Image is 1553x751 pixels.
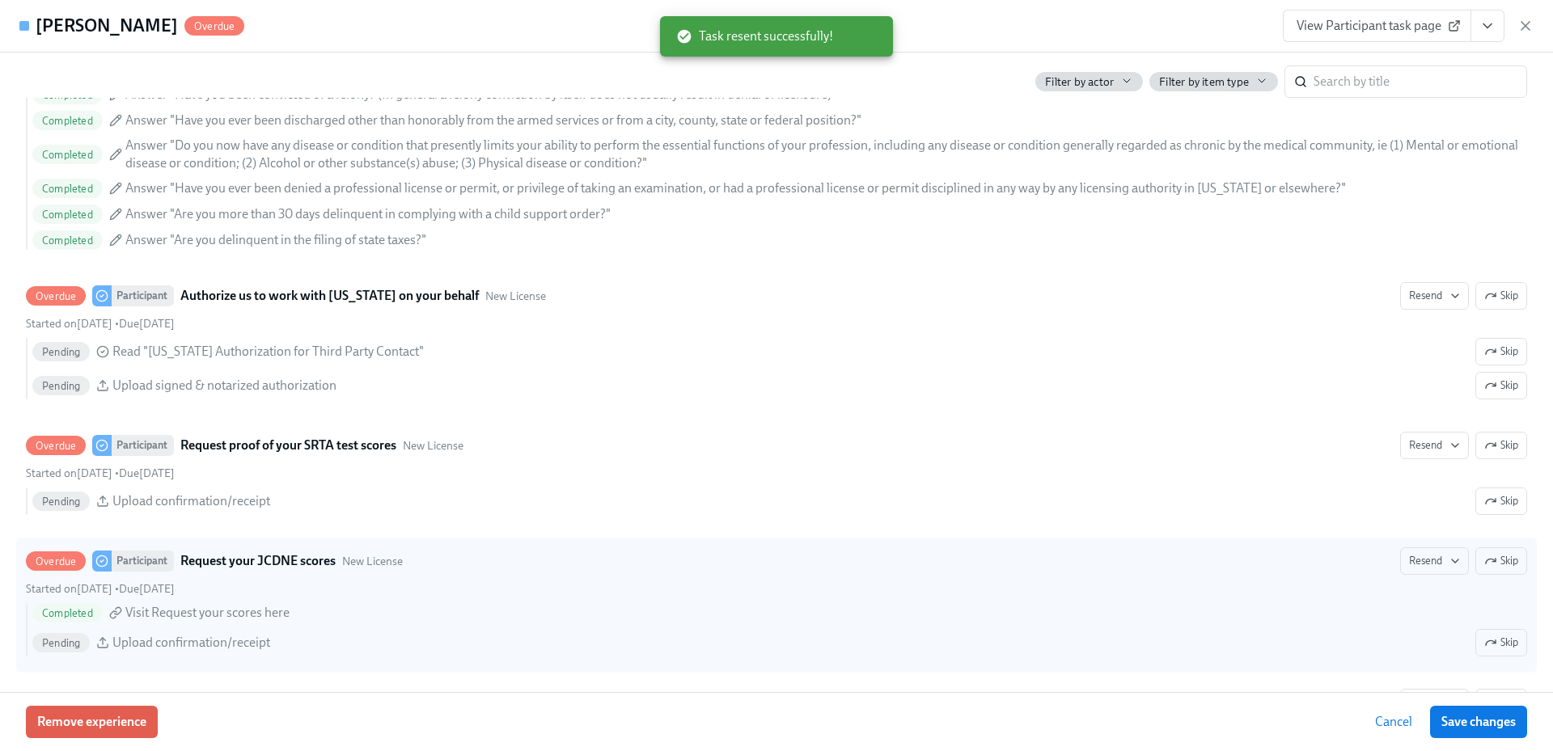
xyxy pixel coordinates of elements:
span: Skip [1484,635,1518,651]
span: This task uses the "New License" audience [485,289,546,304]
button: OverdueParticipantRequest your JCDNE scoresNew LicenseResendSkipStarted on[DATE] •Due[DATE] Compl... [1475,629,1527,656]
button: Save changes [1430,706,1527,738]
span: Monday, March 24th 2025, 2:25 pm [26,466,112,480]
span: Saturday, March 29th 2025, 10:00 am [119,582,175,596]
span: Skip [1484,288,1518,304]
button: OverdueParticipantUpload an official copy of your dental school transcriptNew licenseResendStarte... [1475,689,1527,716]
h4: [PERSON_NAME] [36,14,178,38]
button: OverdueParticipantAuthorize us to work with [US_STATE] on your behalfNew LicenseResendSkipStarted... [1475,372,1527,399]
span: Filter by item type [1159,74,1249,90]
button: OverdueParticipantRequest proof of your SRTA test scoresNew LicenseResendSkipStarted on[DATE] •Du... [1475,487,1527,515]
span: Skip [1484,378,1518,394]
div: Participant [112,551,174,572]
strong: Authorize us to work with [US_STATE] on your behalf [180,286,479,306]
span: Completed [32,234,103,247]
span: Skip [1484,437,1518,454]
button: View task page [1470,10,1504,42]
span: This task uses the "New License" audience [342,554,403,569]
span: Upload confirmation/receipt [112,492,270,510]
span: Save changes [1441,714,1516,730]
span: Monday, April 7th 2025, 10:00 am [119,317,175,331]
span: Upload signed & notarized authorization [112,377,336,394]
span: Answer "Are you delinquent in the filing of state taxes?" [125,231,426,249]
span: Saturday, March 29th 2025, 10:00 am [119,466,175,480]
span: Read "[US_STATE] Authorization for Third Party Contact" [112,343,424,361]
span: Task resent successfully! [676,27,833,45]
span: View Participant task page [1297,18,1458,34]
button: OverdueParticipantRequest your JCDNE scoresNew LicenseResendStarted on[DATE] •Due[DATE] Completed... [1475,547,1527,575]
span: Monday, March 24th 2025, 2:25 pm [26,582,112,596]
span: Completed [32,149,103,161]
span: Pending [32,380,90,392]
button: Cancel [1364,706,1424,738]
div: • [26,316,175,331]
button: OverdueParticipantRequest your JCDNE scoresNew LicenseSkipStarted on[DATE] •Due[DATE] CompletedVi... [1400,547,1469,575]
span: Monday, March 24th 2025, 2:25 pm [26,317,112,331]
strong: Request proof of your SRTA test scores [180,436,396,455]
span: Answer "Have you ever been denied a professional license or permit, or privilege of taking an exa... [125,179,1346,197]
button: OverdueParticipantAuthorize us to work with [US_STATE] on your behalfNew LicenseSkipStarted on[DA... [1400,282,1469,310]
span: Upload confirmation/receipt [112,634,270,652]
span: Pending [32,637,90,649]
button: OverdueParticipantRequest proof of your SRTA test scoresNew LicenseResendStarted on[DATE] •Due[DA... [1475,432,1527,459]
button: Filter by actor [1035,72,1143,91]
div: Participant [112,435,174,456]
button: Remove experience [26,706,158,738]
input: Search by title [1314,65,1527,98]
span: Completed [32,183,103,195]
strong: Request your JCDNE scores [180,551,336,571]
div: • [26,466,175,481]
span: Resend [1409,437,1460,454]
span: Cancel [1375,714,1412,730]
span: This task uses the "New License" audience [403,438,463,454]
span: Remove experience [37,714,146,730]
span: Answer "Have you ever been discharged other than honorably from the armed services or from a city... [125,112,861,129]
span: Skip [1484,493,1518,509]
span: Pending [32,346,90,358]
span: Completed [32,115,103,127]
span: Resend [1409,553,1460,569]
span: Visit Request your scores here [125,604,290,622]
span: Completed [32,209,103,221]
span: Pending [32,496,90,508]
button: OverdueParticipantAuthorize us to work with [US_STATE] on your behalfNew LicenseResendStarted on[... [1475,282,1527,310]
span: Skip [1484,553,1518,569]
span: Resend [1409,288,1460,304]
span: Overdue [26,440,86,452]
div: • [26,581,175,597]
span: Overdue [26,290,86,302]
span: Completed [32,607,103,619]
span: Overdue [184,20,244,32]
span: Skip [1484,344,1518,360]
button: OverdueParticipantRequest proof of your SRTA test scoresNew LicenseSkipStarted on[DATE] •Due[DATE... [1400,432,1469,459]
span: Filter by actor [1045,74,1114,90]
button: Filter by item type [1149,72,1278,91]
span: Overdue [26,555,86,567]
span: Answer "Do you now have any disease or condition that presently limits your ability to perform th... [125,137,1521,172]
span: Answer "Are you more than 30 days delinquent in complying with a child support order?" [125,205,611,223]
a: View Participant task page [1283,10,1471,42]
div: Participant [112,285,174,306]
button: OverdueParticipantAuthorize us to work with [US_STATE] on your behalfNew LicenseResendSkipStarted... [1475,338,1527,365]
button: OverdueParticipantUpload an official copy of your dental school transcriptNew licenseSkipStarted ... [1400,689,1469,716]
